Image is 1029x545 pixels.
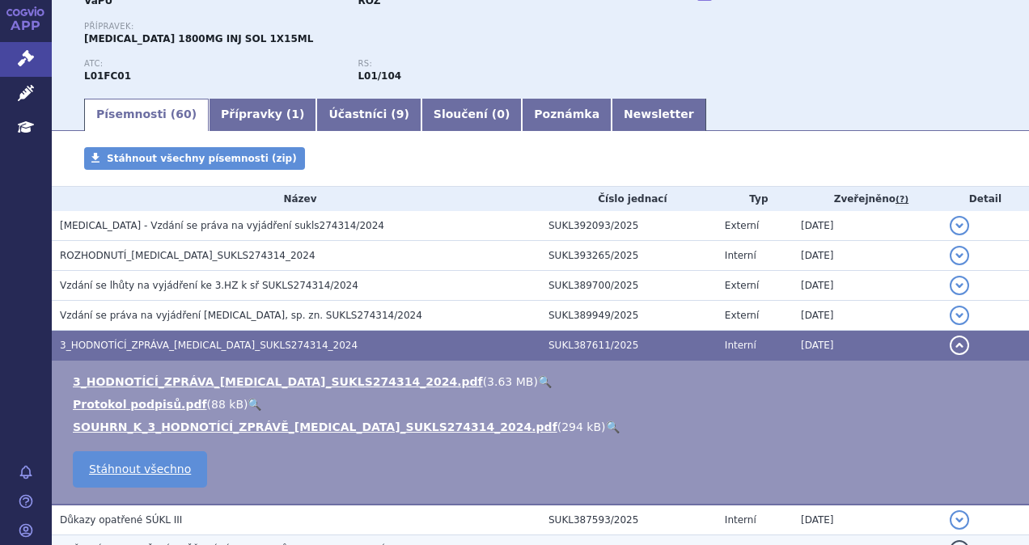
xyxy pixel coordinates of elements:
[793,505,942,535] td: [DATE]
[725,220,759,231] span: Externí
[209,99,316,131] a: Přípravky (1)
[725,514,756,526] span: Interní
[950,336,969,355] button: detail
[396,108,404,120] span: 9
[793,211,942,241] td: [DATE]
[717,187,793,211] th: Typ
[176,108,191,120] span: 60
[540,271,717,301] td: SUKL389700/2025
[725,310,759,321] span: Externí
[84,99,209,131] a: Písemnosti (60)
[84,22,632,32] p: Přípravek:
[211,398,243,411] span: 88 kB
[84,70,131,82] strong: DARATUMUMAB
[950,246,969,265] button: detail
[84,33,313,44] span: [MEDICAL_DATA] 1800MG INJ SOL 1X15ML
[73,420,557,433] a: SOUHRN_K_3_HODNOTÍCÍ_ZPRÁVĚ_[MEDICAL_DATA]_SUKLS274314_2024.pdf
[73,375,483,388] a: 3_HODNOTÍCÍ_ZPRÁVA_[MEDICAL_DATA]_SUKLS274314_2024.pdf
[60,280,358,291] span: Vzdání se lhůty na vyjádření ke 3.HZ k sř SUKLS274314/2024
[540,187,717,211] th: Číslo jednací
[725,250,756,261] span: Interní
[561,420,601,433] span: 294 kB
[942,187,1029,211] th: Detail
[540,241,717,271] td: SUKL393265/2025
[540,505,717,535] td: SUKL387593/2025
[896,194,908,205] abbr: (?)
[487,375,533,388] span: 3.63 MB
[793,331,942,361] td: [DATE]
[950,276,969,295] button: detail
[793,301,942,331] td: [DATE]
[291,108,299,120] span: 1
[358,70,401,82] strong: daratumumab
[73,396,1013,412] li: ( )
[793,241,942,271] td: [DATE]
[73,419,1013,435] li: ( )
[107,153,297,164] span: Stáhnout všechny písemnosti (zip)
[52,187,540,211] th: Název
[950,510,969,530] button: detail
[538,375,552,388] a: 🔍
[316,99,421,131] a: Účastníci (9)
[73,374,1013,390] li: ( )
[73,398,207,411] a: Protokol podpisů.pdf
[73,451,207,488] a: Stáhnout všechno
[248,398,261,411] a: 🔍
[84,59,341,69] p: ATC:
[60,514,182,526] span: Důkazy opatřené SÚKL III
[950,306,969,325] button: detail
[725,280,759,291] span: Externí
[540,211,717,241] td: SUKL392093/2025
[612,99,706,131] a: Newsletter
[793,271,942,301] td: [DATE]
[497,108,505,120] span: 0
[60,310,422,321] span: Vzdání se práva na vyjádření DARZALEX, sp. zn. SUKLS274314/2024
[421,99,522,131] a: Sloučení (0)
[522,99,612,131] a: Poznámka
[725,340,756,351] span: Interní
[540,301,717,331] td: SUKL389949/2025
[540,331,717,361] td: SUKL387611/2025
[84,147,305,170] a: Stáhnout všechny písemnosti (zip)
[60,340,358,351] span: 3_HODNOTÍCÍ_ZPRÁVA_DARZALEX_SUKLS274314_2024
[793,187,942,211] th: Zveřejněno
[358,59,615,69] p: RS:
[60,250,315,261] span: ROZHODNUTÍ_DARZALEX_SUKLS274314_2024
[950,216,969,235] button: detail
[606,420,620,433] a: 🔍
[60,220,384,231] span: DARZALEX - Vzdání se práva na vyjádření sukls274314/2024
